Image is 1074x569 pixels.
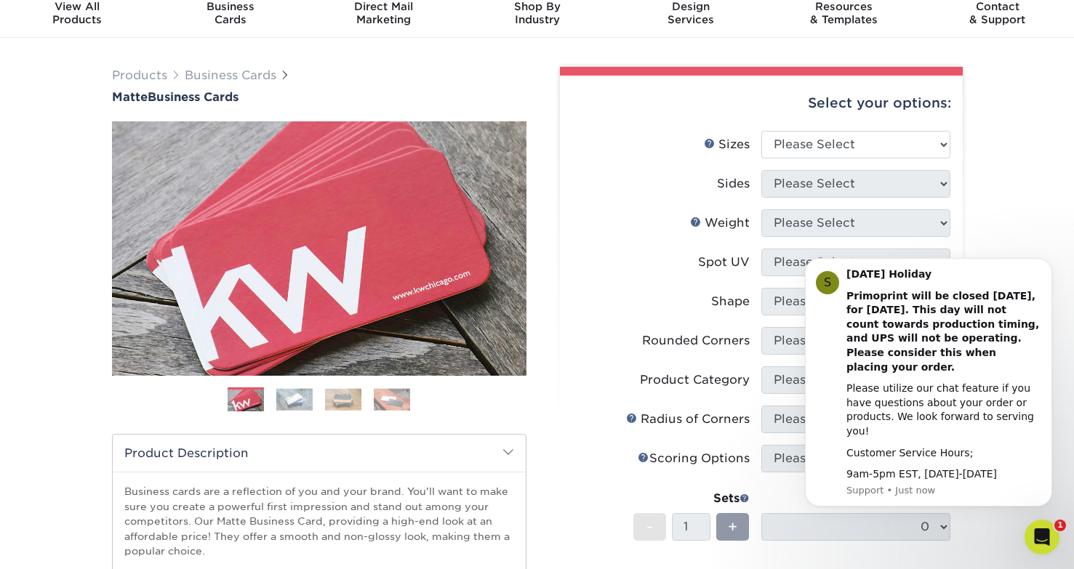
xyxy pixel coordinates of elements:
[704,136,750,153] div: Sizes
[640,371,750,389] div: Product Category
[112,41,526,456] img: Matte 01
[783,251,1074,530] iframe: Intercom notifications message
[325,388,361,411] img: Business Cards 03
[112,68,167,82] a: Products
[185,68,276,82] a: Business Cards
[1054,520,1066,531] span: 1
[112,90,148,104] span: Matte
[717,175,750,193] div: Sides
[4,525,124,564] iframe: Google Customer Reviews
[626,411,750,428] div: Radius of Corners
[113,435,526,472] h2: Product Description
[728,516,737,538] span: +
[1025,520,1059,554] iframe: Intercom live chat
[112,90,526,104] a: MatteBusiness Cards
[638,450,750,467] div: Scoring Options
[112,90,526,104] h1: Business Cards
[374,388,410,411] img: Business Cards 04
[690,214,750,232] div: Weight
[642,332,750,350] div: Rounded Corners
[711,293,750,310] div: Shape
[572,76,951,131] div: Select your options:
[646,516,653,538] span: -
[761,490,950,507] div: Quantity per Set
[633,490,750,507] div: Sets
[228,382,264,419] img: Business Cards 01
[698,254,750,271] div: Spot UV
[276,388,313,411] img: Business Cards 02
